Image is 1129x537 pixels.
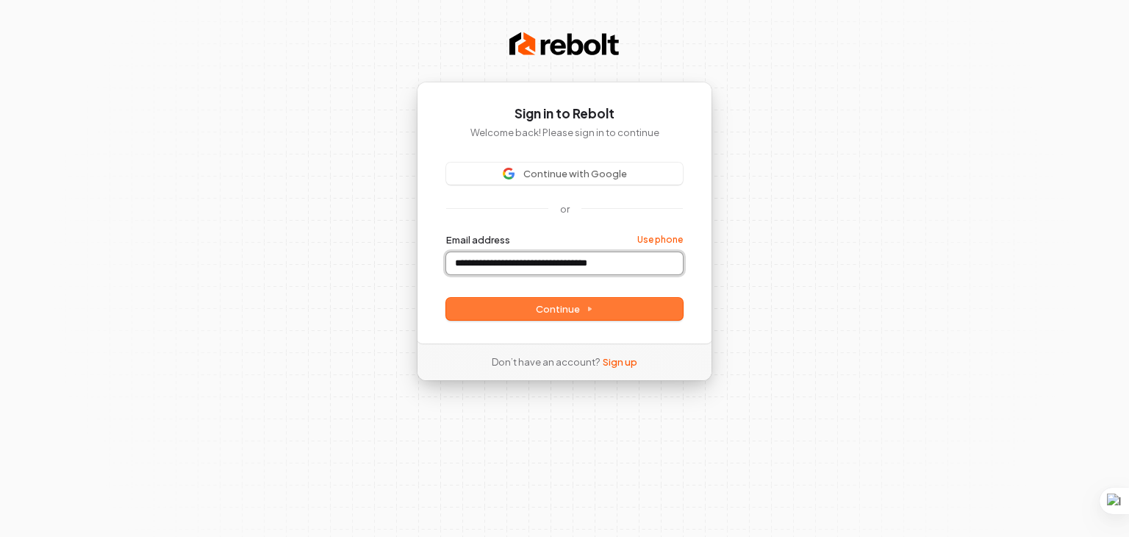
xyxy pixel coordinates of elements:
[503,168,515,179] img: Sign in with Google
[446,298,683,320] button: Continue
[509,29,620,59] img: Rebolt Logo
[492,355,600,369] span: Don’t have an account?
[523,167,627,180] span: Continue with Google
[446,233,510,246] label: Email address
[637,234,683,246] a: Use phone
[536,302,593,316] span: Continue
[446,163,683,185] button: Sign in with GoogleContinue with Google
[446,126,683,139] p: Welcome back! Please sign in to continue
[446,105,683,123] h1: Sign in to Rebolt
[560,202,570,216] p: or
[603,355,637,369] a: Sign up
